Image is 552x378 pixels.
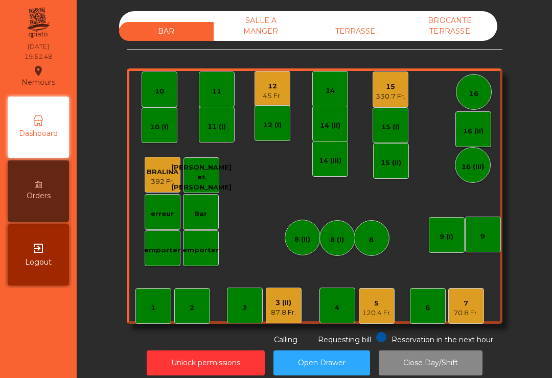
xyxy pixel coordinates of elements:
div: 45 Fr. [263,91,282,101]
span: Dashboard [19,128,58,139]
div: 11 (I) [208,122,226,132]
div: 7 [453,298,478,309]
span: Requesting bill [318,335,371,344]
div: 12 (I) [263,120,282,130]
div: 15 (II) [381,158,401,168]
div: 87.8 Fr. [271,308,296,318]
span: Orders [27,191,51,201]
div: Bar [194,209,207,219]
div: 3 (II) [271,298,296,308]
div: 8 [369,235,374,245]
div: [DATE] [28,42,49,51]
div: 120.4 Fr. [362,308,392,318]
div: 2 [190,303,194,313]
div: [PERSON_NAME] et [PERSON_NAME] [171,162,232,193]
div: 10 [155,86,164,97]
div: BRALINA [147,167,178,177]
div: SALLE A MANGER [214,11,308,41]
div: 12 [263,81,282,91]
div: Nemours [21,63,55,89]
div: emporter [182,245,219,255]
div: 1 [151,303,155,313]
div: BAR [119,22,214,41]
div: 14 [326,86,335,96]
div: 70.8 Fr. [453,308,478,318]
div: 19:52:48 [25,52,52,61]
div: 10 (I) [150,122,169,132]
span: Reservation in the next hour [392,335,493,344]
div: TERRASSE [308,22,403,41]
div: BROCANTE TERRASSE [403,11,497,41]
div: 4 [335,302,339,313]
div: 15 [376,82,405,92]
img: qpiato [26,5,51,41]
button: Close Day/Shift [379,350,482,375]
div: 11 [212,86,221,97]
div: 330.7 Fr. [376,91,405,102]
div: 9 [480,231,485,242]
div: emporter [144,245,180,255]
div: 6 [425,303,430,313]
div: 5 [362,298,392,309]
div: 14 (II) [320,121,340,131]
div: 8 (I) [330,235,344,245]
div: 14 (III) [319,156,341,166]
button: Unlock permissions [147,350,265,375]
i: exit_to_app [32,242,44,254]
div: 9 (I) [440,232,453,242]
div: 3 [242,302,247,313]
span: Logout [25,257,52,268]
div: 16 (II) [463,126,484,136]
div: erreur [151,209,174,219]
div: 16 [469,89,478,99]
div: 8 (II) [294,234,310,245]
i: location_on [32,65,44,77]
button: Open Drawer [273,350,370,375]
div: 392 Fr. [147,177,178,187]
span: Calling [274,335,297,344]
div: 16 (III) [462,162,484,172]
div: 15 (I) [381,122,400,132]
